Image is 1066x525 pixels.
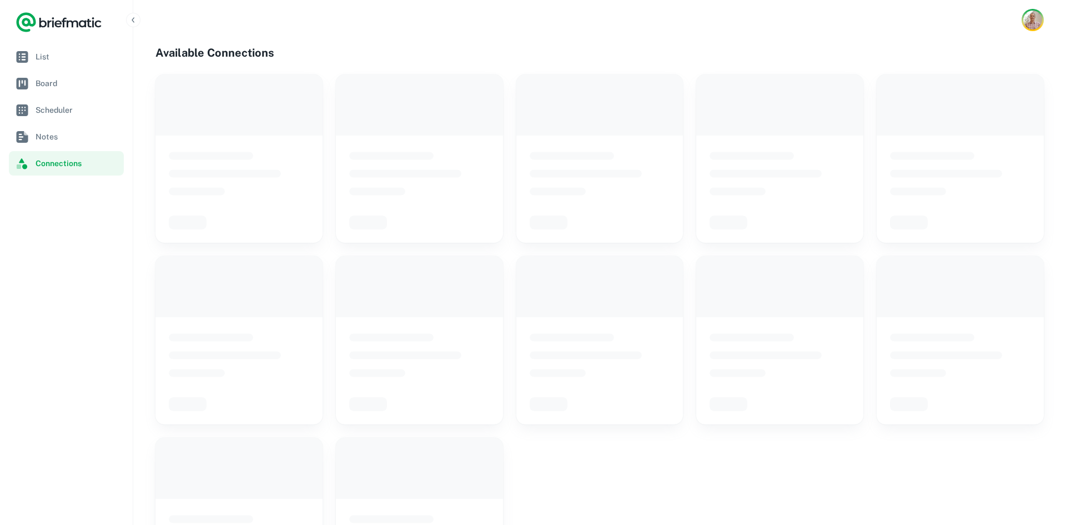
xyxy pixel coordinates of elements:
h4: Available Connections [155,44,1044,61]
a: Board [9,71,124,96]
a: Notes [9,124,124,149]
img: Rob Mark [1023,11,1042,29]
span: Notes [36,131,119,143]
a: Connections [9,151,124,176]
a: Scheduler [9,98,124,122]
span: Connections [36,157,119,169]
span: Board [36,77,119,89]
a: Logo [16,11,102,33]
span: Scheduler [36,104,119,116]
span: List [36,51,119,63]
button: Account button [1022,9,1044,31]
a: List [9,44,124,69]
